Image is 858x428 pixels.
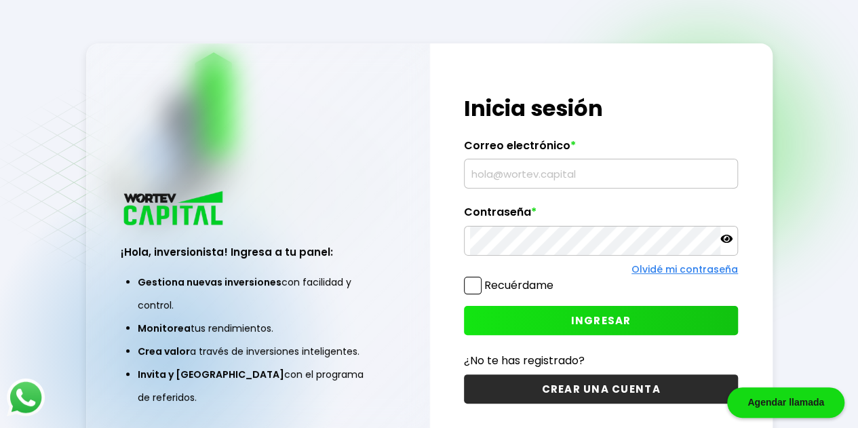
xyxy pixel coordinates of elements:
li: con facilidad y control. [138,271,378,317]
p: ¿No te has registrado? [464,352,738,369]
span: Crea valor [138,345,190,358]
button: INGRESAR [464,306,738,335]
span: Invita y [GEOGRAPHIC_DATA] [138,368,284,381]
h3: ¡Hola, inversionista! Ingresa a tu panel: [121,244,395,260]
span: Gestiona nuevas inversiones [138,275,281,289]
label: Contraseña [464,206,738,226]
span: INGRESAR [571,313,631,328]
input: hola@wortev.capital [470,159,732,188]
li: tus rendimientos. [138,317,378,340]
a: ¿No te has registrado?CREAR UNA CUENTA [464,352,738,404]
img: logos_whatsapp-icon.242b2217.svg [7,378,45,416]
label: Correo electrónico [464,139,738,159]
label: Recuérdame [484,277,553,293]
button: CREAR UNA CUENTA [464,374,738,404]
a: Olvidé mi contraseña [631,262,738,276]
img: logo_wortev_capital [121,189,228,229]
li: con el programa de referidos. [138,363,378,409]
li: a través de inversiones inteligentes. [138,340,378,363]
span: Monitorea [138,322,191,335]
h1: Inicia sesión [464,92,738,125]
div: Agendar llamada [727,387,844,418]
